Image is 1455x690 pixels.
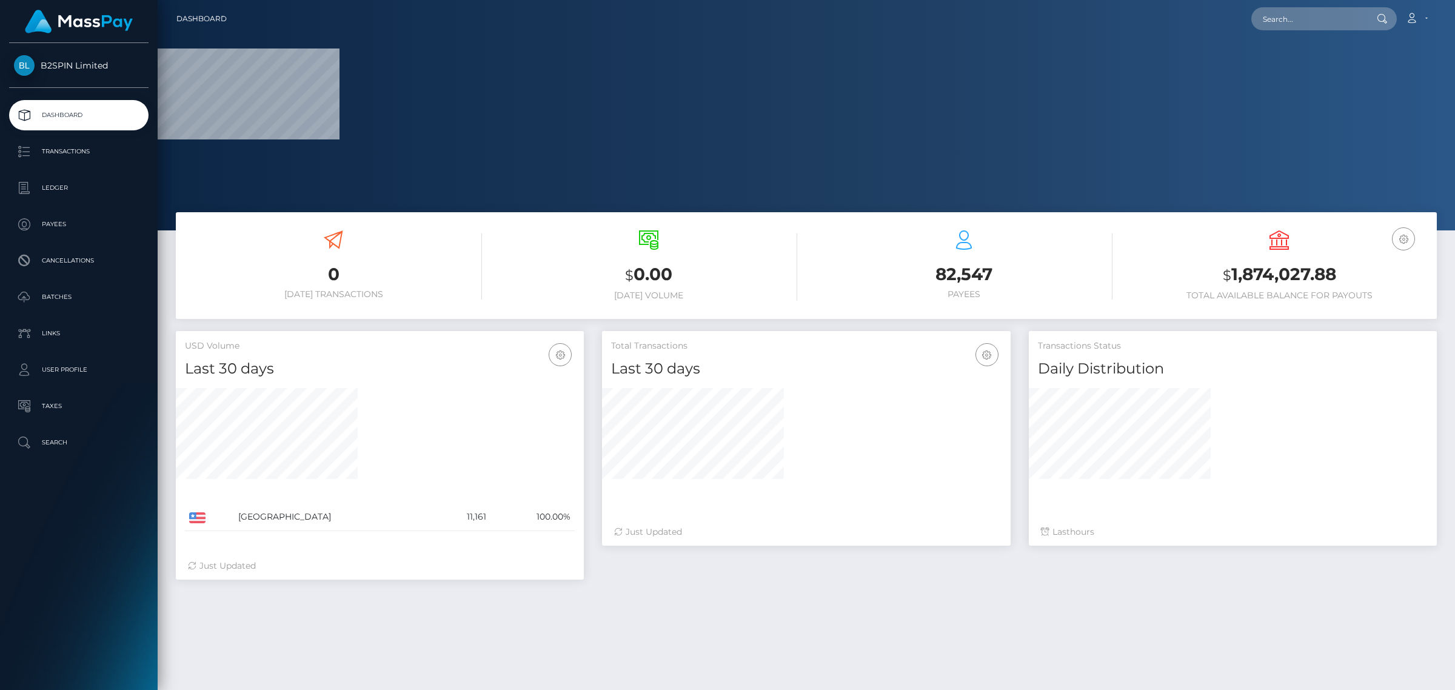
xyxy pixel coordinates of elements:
div: Last hours [1041,526,1425,538]
h5: Total Transactions [611,340,1001,352]
input: Search... [1251,7,1365,30]
a: Search [9,427,149,458]
p: Batches [14,288,144,306]
small: $ [1223,267,1231,284]
p: Links [14,324,144,343]
p: User Profile [14,361,144,379]
h4: Last 30 days [611,358,1001,380]
a: Transactions [9,136,149,167]
p: Payees [14,215,144,233]
td: [GEOGRAPHIC_DATA] [234,503,435,531]
a: Links [9,318,149,349]
h3: 0 [185,263,482,286]
a: Taxes [9,391,149,421]
a: User Profile [9,355,149,385]
p: Cancellations [14,252,144,270]
p: Dashboard [14,106,144,124]
a: Dashboard [9,100,149,130]
h6: Total Available Balance for Payouts [1131,290,1428,301]
img: US.png [189,512,206,523]
h4: Last 30 days [185,358,575,380]
p: Search [14,434,144,452]
div: Just Updated [188,560,572,572]
td: 100.00% [490,503,575,531]
h5: Transactions Status [1038,340,1428,352]
span: B2SPIN Limited [9,60,149,71]
a: Dashboard [176,6,227,32]
a: Batches [9,282,149,312]
h6: Payees [815,289,1112,300]
h3: 1,874,027.88 [1131,263,1428,287]
td: 11,161 [435,503,490,531]
p: Transactions [14,142,144,161]
h5: USD Volume [185,340,575,352]
h3: 82,547 [815,263,1112,286]
a: Cancellations [9,246,149,276]
h3: 0.00 [500,263,797,287]
img: MassPay Logo [25,10,133,33]
div: Just Updated [614,526,998,538]
h4: Daily Distribution [1038,358,1428,380]
small: $ [625,267,634,284]
img: B2SPIN Limited [14,55,35,76]
h6: [DATE] Volume [500,290,797,301]
a: Payees [9,209,149,239]
h6: [DATE] Transactions [185,289,482,300]
a: Ledger [9,173,149,203]
p: Taxes [14,397,144,415]
p: Ledger [14,179,144,197]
